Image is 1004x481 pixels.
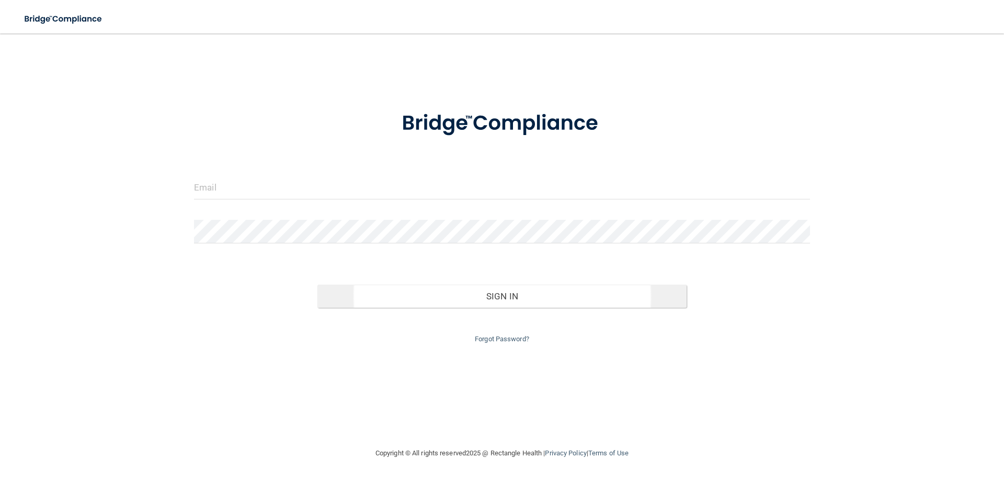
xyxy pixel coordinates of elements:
[475,335,529,343] a: Forgot Password?
[311,437,693,470] div: Copyright © All rights reserved 2025 @ Rectangle Health | |
[588,449,629,457] a: Terms of Use
[194,176,810,199] input: Email
[317,285,687,308] button: Sign In
[545,449,586,457] a: Privacy Policy
[16,8,112,30] img: bridge_compliance_login_screen.278c3ca4.svg
[380,96,624,151] img: bridge_compliance_login_screen.278c3ca4.svg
